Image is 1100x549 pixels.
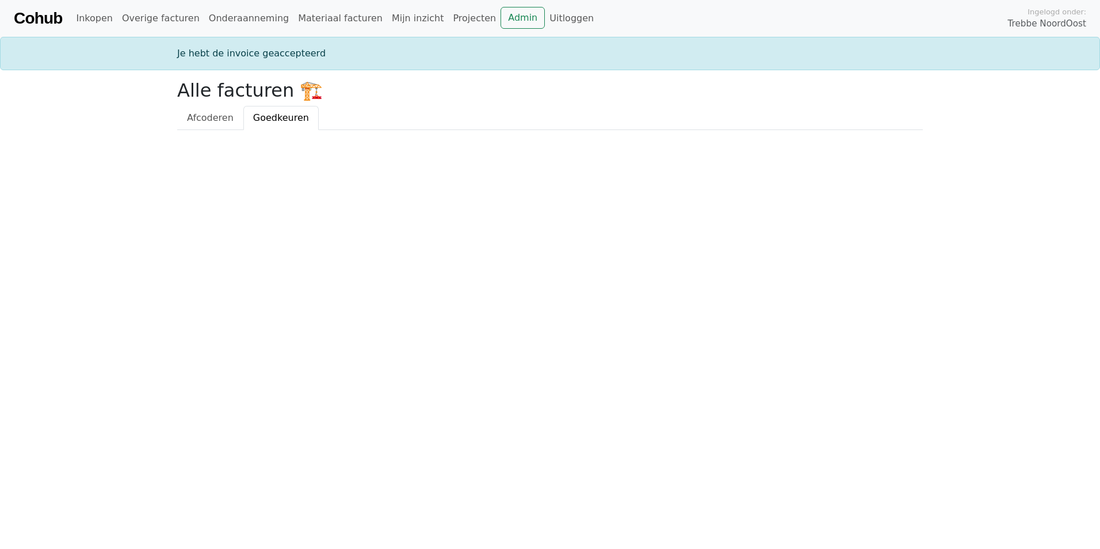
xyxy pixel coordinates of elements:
[253,112,309,123] span: Goedkeuren
[187,112,234,123] span: Afcoderen
[243,106,319,130] a: Goedkeuren
[1028,6,1086,17] span: Ingelogd onder:
[448,7,501,30] a: Projecten
[117,7,204,30] a: Overige facturen
[501,7,545,29] a: Admin
[14,5,62,32] a: Cohub
[170,47,930,60] div: Je hebt de invoice geaccepteerd
[177,79,923,101] h2: Alle facturen 🏗️
[71,7,117,30] a: Inkopen
[1008,17,1086,30] span: Trebbe NoordOost
[204,7,293,30] a: Onderaanneming
[545,7,598,30] a: Uitloggen
[387,7,449,30] a: Mijn inzicht
[293,7,387,30] a: Materiaal facturen
[177,106,243,130] a: Afcoderen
